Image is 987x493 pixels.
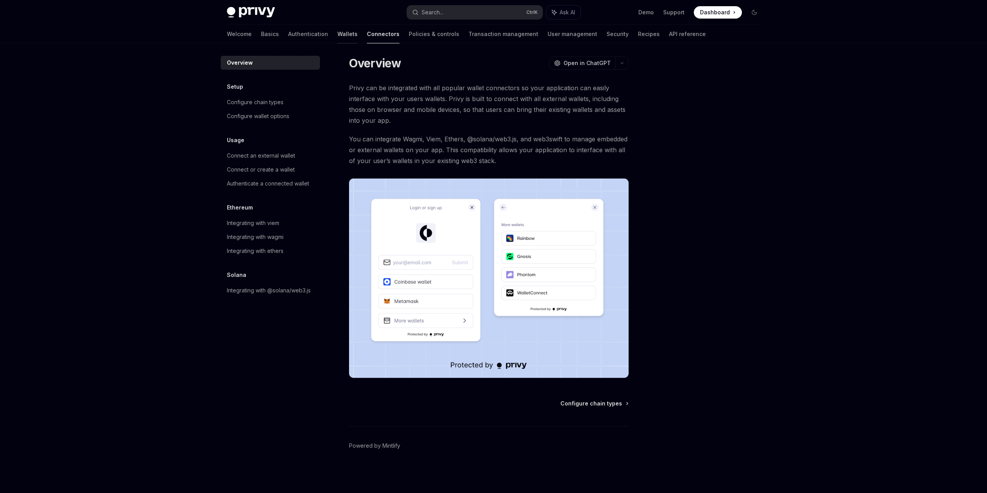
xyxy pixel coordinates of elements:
button: Search...CtrlK [407,5,543,19]
div: Authenticate a connected wallet [227,179,309,188]
a: Basics [261,25,279,43]
a: Connect or create a wallet [221,163,320,177]
button: Ask AI [546,5,581,19]
a: Wallets [337,25,358,43]
a: Welcome [227,25,252,43]
a: Recipes [638,25,660,43]
a: Dashboard [694,6,742,19]
a: Authenticate a connected wallet [221,177,320,191]
a: Configure chain types [560,400,628,407]
a: Demo [638,9,654,16]
a: Security [607,25,629,43]
span: You can integrate Wagmi, Viem, Ethers, @solana/web3.js, and web3swift to manage embedded or exter... [349,134,629,166]
div: Overview [227,58,253,67]
a: Authentication [288,25,328,43]
a: Integrating with viem [221,216,320,230]
span: Open in ChatGPT [564,59,611,67]
button: Open in ChatGPT [549,57,615,70]
a: API reference [669,25,706,43]
a: Configure chain types [221,95,320,109]
a: Overview [221,56,320,70]
div: Integrating with wagmi [227,232,283,242]
h5: Usage [227,136,244,145]
h5: Setup [227,82,243,91]
a: Transaction management [468,25,538,43]
a: Support [663,9,685,16]
span: Configure chain types [560,400,622,407]
h5: Ethereum [227,203,253,212]
div: Integrating with viem [227,218,279,228]
a: Integrating with ethers [221,244,320,258]
a: Connectors [367,25,399,43]
span: Ask AI [560,9,575,16]
div: Configure chain types [227,98,283,107]
span: Privy can be integrated with all popular wallet connectors so your application can easily interfa... [349,82,629,126]
div: Connect or create a wallet [227,165,295,174]
a: Integrating with wagmi [221,230,320,244]
a: Policies & controls [409,25,459,43]
a: Powered by Mintlify [349,442,400,450]
div: Configure wallet options [227,112,289,121]
h5: Solana [227,270,246,280]
span: Dashboard [700,9,730,16]
img: dark logo [227,7,275,18]
span: Ctrl K [526,9,538,15]
div: Integrating with ethers [227,246,283,256]
button: Toggle dark mode [748,6,761,19]
div: Integrating with @solana/web3.js [227,286,311,295]
div: Connect an external wallet [227,151,295,160]
a: Connect an external wallet [221,149,320,163]
a: User management [548,25,597,43]
div: Search... [422,8,443,17]
img: Connectors3 [349,179,629,378]
a: Integrating with @solana/web3.js [221,283,320,297]
h1: Overview [349,56,401,70]
a: Configure wallet options [221,109,320,123]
